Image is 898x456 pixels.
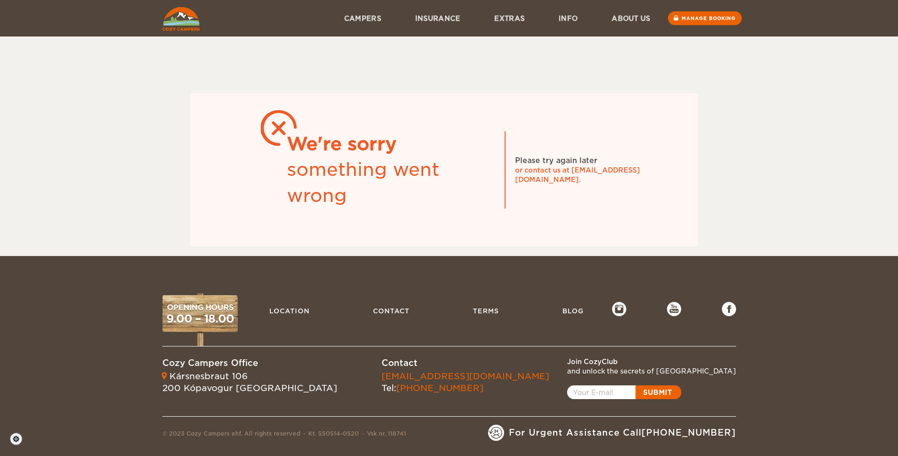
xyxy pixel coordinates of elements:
a: Manage booking [668,11,742,25]
img: Cozy Campers [162,7,200,31]
a: Location [265,302,314,320]
div: We're sorry [287,131,495,157]
a: Terms [468,302,504,320]
div: Contact [382,357,549,369]
a: [EMAIL_ADDRESS][DOMAIN_NAME] [382,371,549,381]
div: Tel: [382,370,549,394]
div: Join CozyClub [567,357,736,366]
a: Contact [368,302,414,320]
div: © 2023 Cozy Campers ehf. All rights reserved Kt. 550514-0520 Vsk nr. 118741 [162,429,406,441]
span: For Urgent Assistance Call [509,427,736,439]
a: Cookie settings [9,432,29,446]
a: Open popup [567,385,681,399]
div: Please try again later [515,155,597,166]
a: [PHONE_NUMBER] [396,383,483,393]
div: Cozy Campers Office [162,357,337,369]
div: something went wrong [287,157,495,209]
div: or contact us at [EMAIL_ADDRESS][DOMAIN_NAME]. [515,165,657,184]
a: [PHONE_NUMBER] [641,428,736,438]
div: and unlock the secrets of [GEOGRAPHIC_DATA] [567,366,736,376]
a: Blog [558,302,588,320]
div: Kársnesbraut 106 200 Kópavogur [GEOGRAPHIC_DATA] [162,370,337,394]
